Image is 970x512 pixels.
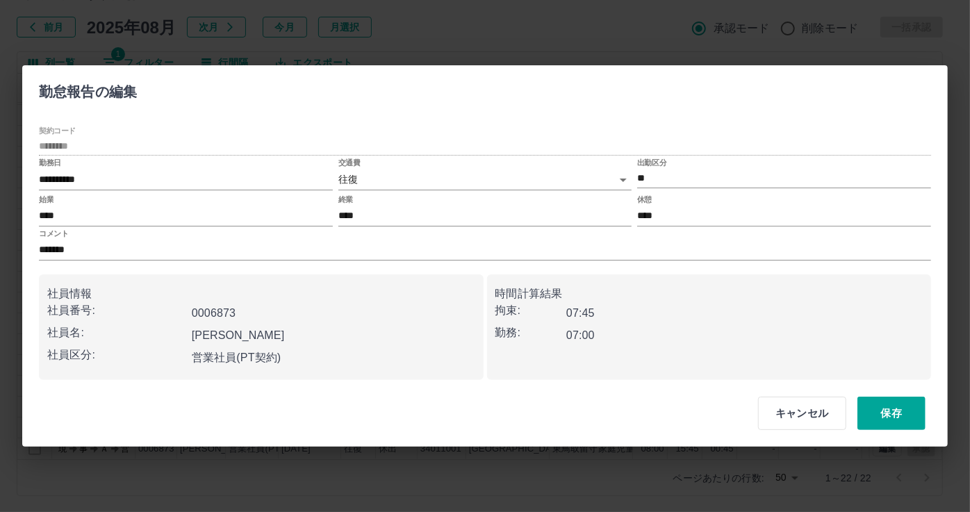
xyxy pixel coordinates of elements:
[192,329,285,341] b: [PERSON_NAME]
[47,302,186,319] p: 社員番号:
[566,307,595,319] b: 07:45
[495,324,567,341] p: 勤務:
[338,170,632,190] div: 往復
[338,194,353,204] label: 終業
[47,324,186,341] p: 社員名:
[192,307,236,319] b: 0006873
[566,329,595,341] b: 07:00
[637,194,652,204] label: 休憩
[22,65,154,113] h2: 勤怠報告の編集
[39,158,61,168] label: 勤務日
[47,347,186,363] p: 社員区分:
[39,194,54,204] label: 始業
[47,286,475,302] p: 社員情報
[857,397,926,430] button: 保存
[338,158,361,168] label: 交通費
[637,158,666,168] label: 出勤区分
[495,302,567,319] p: 拘束:
[495,286,923,302] p: 時間計算結果
[758,397,846,430] button: キャンセル
[39,228,68,238] label: コメント
[192,352,281,363] b: 営業社員(PT契約)
[39,126,76,136] label: 契約コード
